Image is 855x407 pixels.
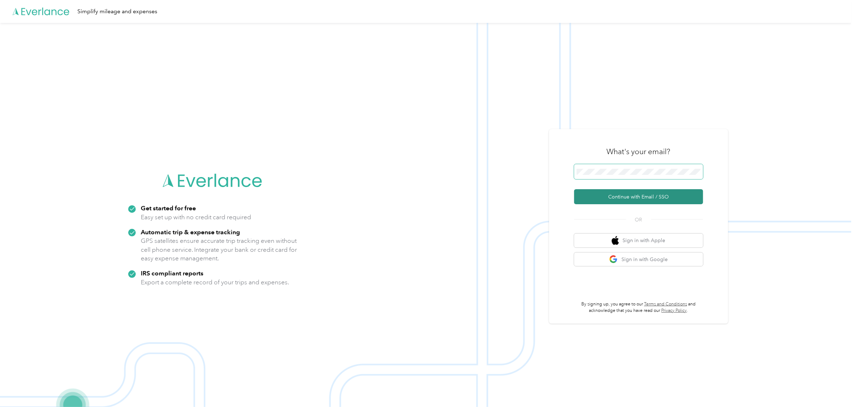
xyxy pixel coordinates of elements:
[574,301,703,314] p: By signing up, you agree to our and acknowledge that you have read our .
[574,252,703,266] button: google logoSign in with Google
[141,236,297,263] p: GPS satellites ensure accurate trip tracking even without cell phone service. Integrate your bank...
[662,308,687,313] a: Privacy Policy
[612,236,619,245] img: apple logo
[141,228,240,236] strong: Automatic trip & expense tracking
[574,189,703,204] button: Continue with Email / SSO
[607,147,671,157] h3: What's your email?
[574,234,703,247] button: apple logoSign in with Apple
[77,7,157,16] div: Simplify mileage and expenses
[141,213,251,222] p: Easy set up with no credit card required
[644,301,687,307] a: Terms and Conditions
[141,269,203,277] strong: IRS compliant reports
[626,216,651,224] span: OR
[141,278,289,287] p: Export a complete record of your trips and expenses.
[141,204,196,212] strong: Get started for free
[609,255,618,264] img: google logo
